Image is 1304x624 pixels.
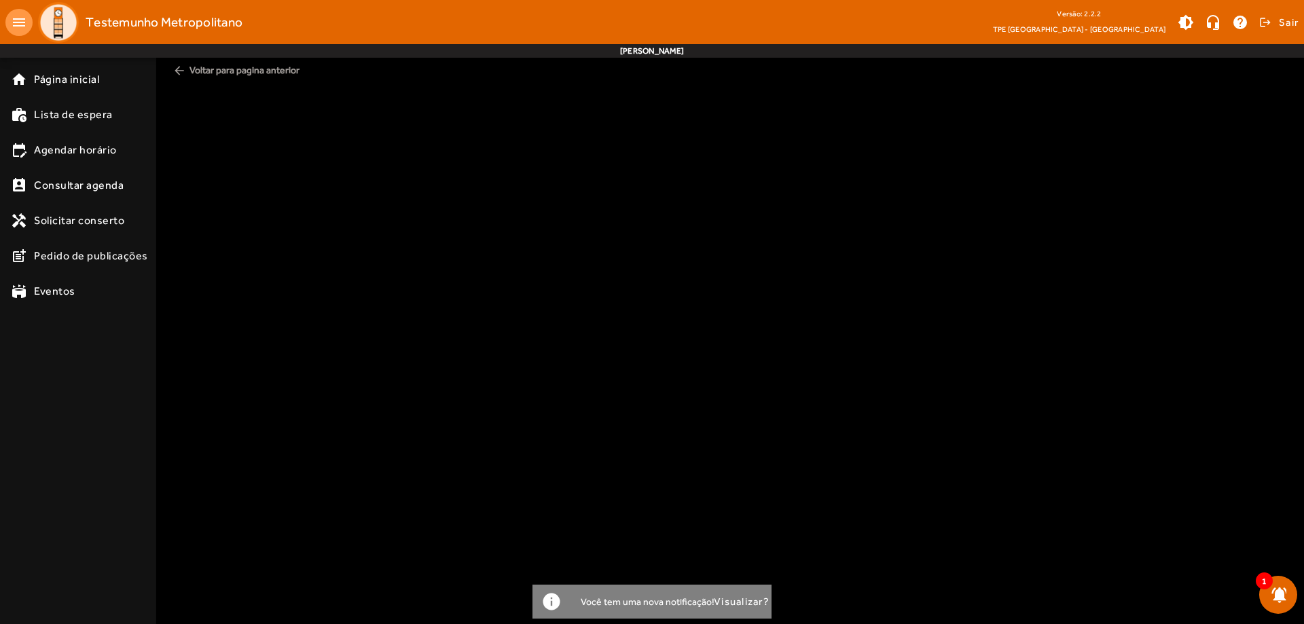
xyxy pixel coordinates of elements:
[714,595,769,608] span: Visualizar?
[34,71,99,88] span: Página inicial
[33,2,242,43] a: Testemunho Metropolitano
[173,64,186,77] mat-icon: arrow_back
[993,22,1165,36] span: TPE [GEOGRAPHIC_DATA] - [GEOGRAPHIC_DATA]
[993,5,1165,22] div: Versão: 2.2.2
[541,591,562,612] mat-icon: info
[86,12,242,33] span: Testemunho Metropolitano
[1257,12,1299,33] button: Sair
[38,2,79,43] img: Logo TPE
[1256,572,1273,589] span: 1
[570,592,714,611] div: Você tem uma nova notificação!
[5,9,33,36] mat-icon: menu
[1279,12,1299,33] span: Sair
[167,58,1293,83] span: Voltar para pagina anterior
[11,71,27,88] mat-icon: home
